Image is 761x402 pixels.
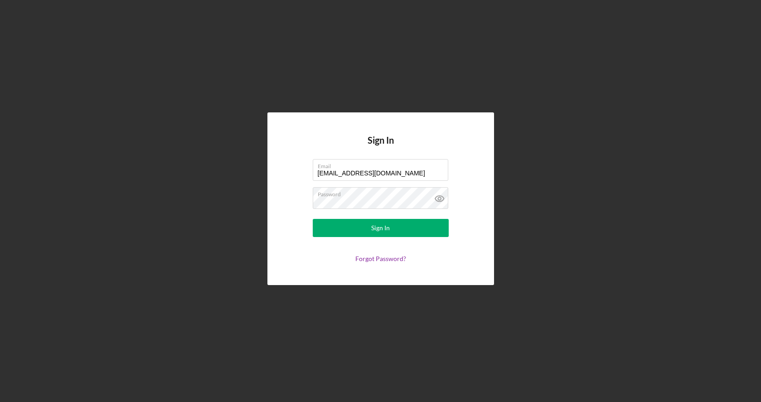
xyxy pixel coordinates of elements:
label: Password [318,188,448,198]
h4: Sign In [368,135,394,159]
div: Sign In [371,219,390,237]
label: Email [318,160,448,170]
button: Sign In [313,219,449,237]
a: Forgot Password? [355,255,406,262]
